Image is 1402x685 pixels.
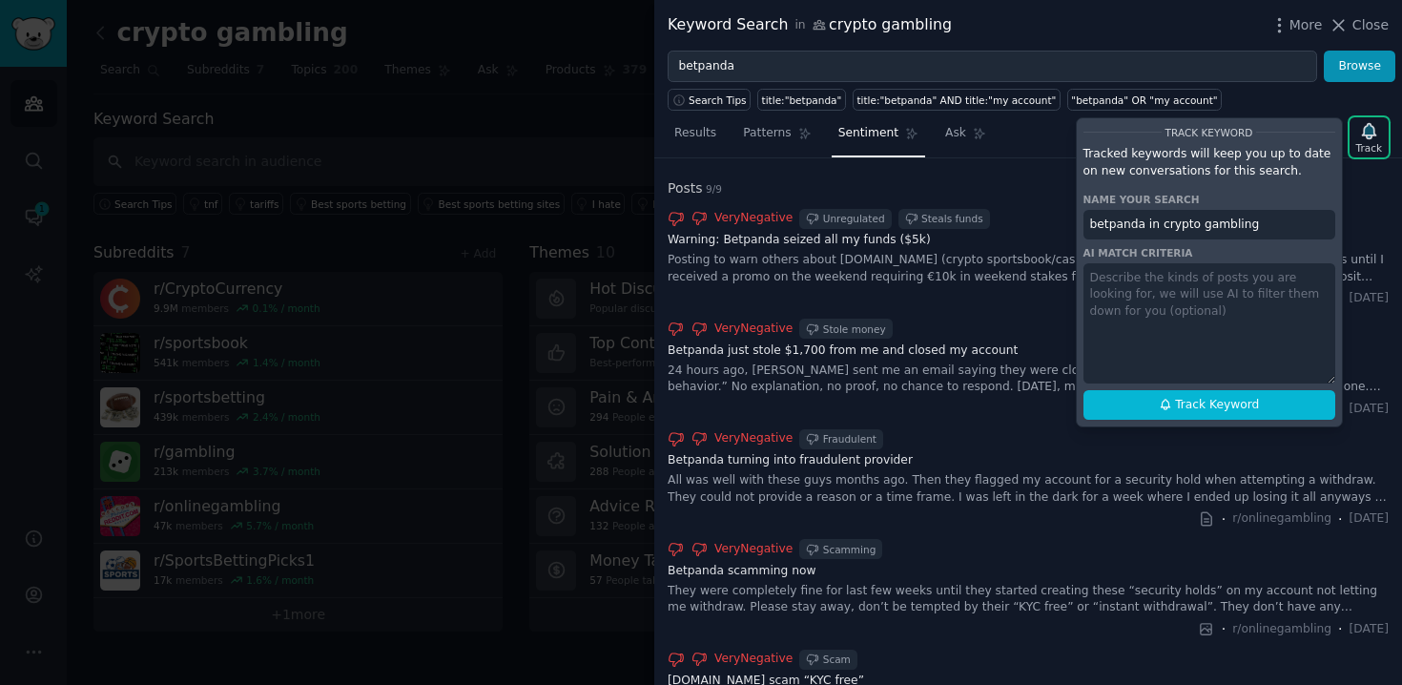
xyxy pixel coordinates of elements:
[1232,510,1331,528] span: r/onlinegambling
[1232,621,1331,638] span: r/onlinegambling
[762,93,842,107] div: title:"betpanda"
[1350,510,1389,528] span: [DATE]
[838,125,898,142] span: Sentiment
[1083,210,1335,240] input: Name this search
[714,541,793,558] span: Very Negative
[1329,15,1389,35] button: Close
[1083,246,1335,259] div: AI match criteria
[668,51,1317,83] input: Try a keyword related to your business
[1350,290,1389,307] span: [DATE]
[714,651,793,668] span: Very Negative
[1071,93,1217,107] div: "betpanda" OR "my account"
[736,118,817,157] a: Patterns
[938,118,993,157] a: Ask
[1083,390,1335,421] button: Track Keyword
[668,118,723,157] a: Results
[1338,619,1342,639] span: ·
[1222,619,1226,639] span: ·
[714,321,793,338] span: Very Negative
[853,89,1061,111] a: title:"betpanda" AND title:"my account"
[668,583,1389,616] div: They were completely fine for last few weeks until they started creating these “security holds” o...
[668,252,1389,285] div: Posting to warn others about [DOMAIN_NAME] (crypto sportsbook/casino). Everything was going fine ...
[757,89,846,111] a: title:"betpanda"
[1350,621,1389,638] span: [DATE]
[1175,397,1259,414] span: Track Keyword
[668,563,1389,580] a: Betpanda scamming now
[668,363,1389,396] div: 24 hours ago, [PERSON_NAME] sent me an email saying they were closing my account due to “suspicio...
[856,93,1056,107] div: title:"betpanda" AND title:"my account"
[1350,117,1389,157] button: Track
[668,232,1389,249] a: Warning: Betpanda seized all my funds ($5k)
[823,653,851,666] div: Scam
[1352,15,1389,35] span: Close
[668,452,1389,469] a: Betpanda turning into fraudulent provider
[1324,51,1395,83] button: Browse
[668,13,952,37] div: Keyword Search crypto gambling
[1083,193,1335,206] div: Name your search
[1289,15,1323,35] span: More
[668,89,751,111] button: Search Tips
[832,118,925,157] a: Sentiment
[945,125,966,142] span: Ask
[714,430,793,447] span: Very Negative
[1083,146,1335,179] p: Tracked keywords will keep you up to date on new conversations for this search.
[689,93,747,107] span: Search Tips
[1269,15,1323,35] button: More
[1067,89,1222,111] a: "betpanda" OR "my account"
[668,342,1389,360] a: Betpanda just stole $1,700 from me and closed my account
[1165,127,1253,138] span: Track Keyword
[668,178,722,198] span: Posts
[706,183,722,195] span: 9 / 9
[714,210,793,227] span: Very Negative
[823,543,876,556] div: Scamming
[674,125,716,142] span: Results
[1338,509,1342,529] span: ·
[794,17,805,34] span: in
[743,125,791,142] span: Patterns
[1350,401,1389,418] span: [DATE]
[823,432,876,446] div: Fraudulent
[1222,509,1226,529] span: ·
[921,212,983,225] div: Steals funds
[1356,141,1382,155] div: Track
[823,322,886,336] div: Stole money
[823,212,885,225] div: Unregulated
[668,472,1389,506] div: All was well with these guys months ago. Then they flagged my account for a security hold when at...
